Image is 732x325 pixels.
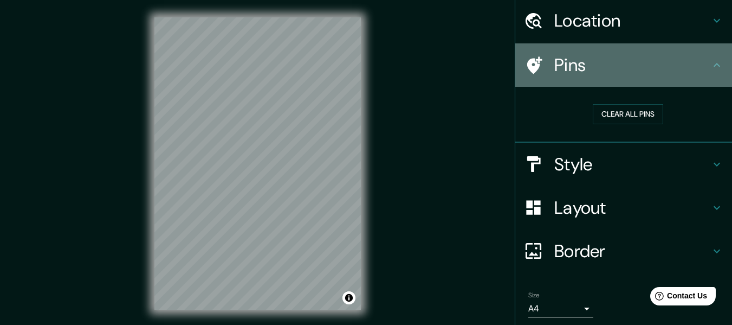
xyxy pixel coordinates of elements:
[515,43,732,87] div: Pins
[154,17,361,310] canvas: Map
[554,154,710,175] h4: Style
[342,291,355,304] button: Toggle attribution
[554,10,710,31] h4: Location
[515,186,732,230] div: Layout
[554,197,710,219] h4: Layout
[554,240,710,262] h4: Border
[554,54,710,76] h4: Pins
[636,283,720,313] iframe: Help widget launcher
[515,230,732,273] div: Border
[515,143,732,186] div: Style
[593,104,663,124] button: Clear all pins
[528,300,593,317] div: A4
[528,290,540,299] label: Size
